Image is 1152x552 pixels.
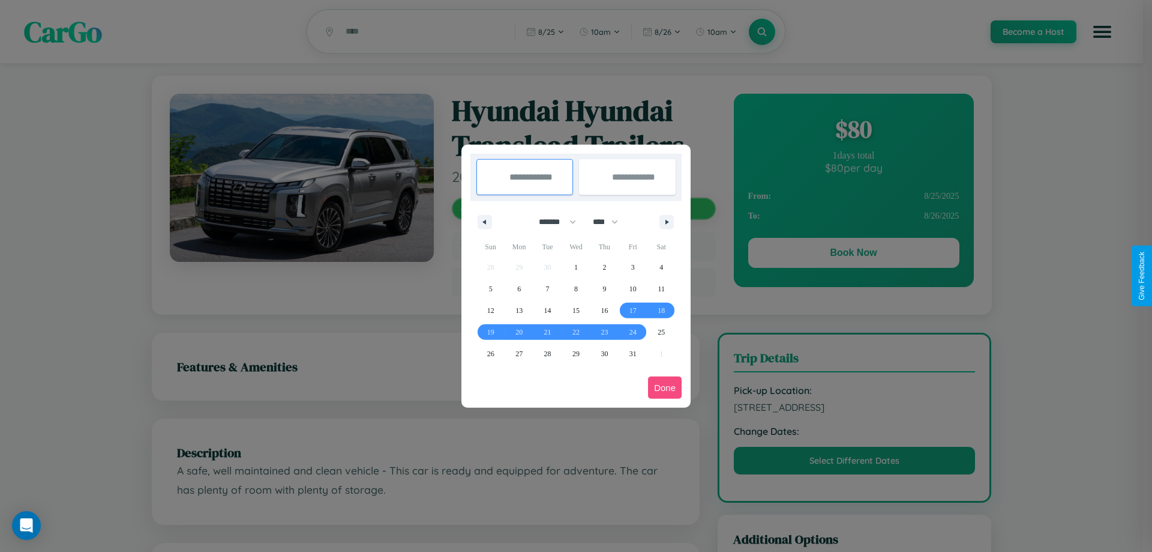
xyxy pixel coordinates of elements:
[574,256,578,278] span: 1
[562,343,590,365] button: 29
[574,278,578,300] span: 8
[602,278,606,300] span: 9
[487,300,494,321] span: 12
[647,256,676,278] button: 4
[505,278,533,300] button: 6
[476,237,505,256] span: Sun
[619,343,647,365] button: 31
[505,343,533,365] button: 27
[601,343,608,365] span: 30
[515,321,523,343] span: 20
[572,321,580,343] span: 22
[544,321,551,343] span: 21
[546,278,550,300] span: 7
[476,278,505,300] button: 5
[590,237,619,256] span: Thu
[629,278,637,300] span: 10
[562,321,590,343] button: 22
[476,321,505,343] button: 19
[629,343,637,365] span: 31
[476,343,505,365] button: 26
[658,278,665,300] span: 11
[619,300,647,321] button: 17
[515,343,523,365] span: 27
[517,278,521,300] span: 6
[544,300,551,321] span: 14
[12,511,41,540] div: Open Intercom Messenger
[489,278,493,300] span: 5
[601,321,608,343] span: 23
[505,300,533,321] button: 13
[602,256,606,278] span: 2
[629,321,637,343] span: 24
[590,278,619,300] button: 9
[505,321,533,343] button: 20
[658,321,665,343] span: 25
[629,300,637,321] span: 17
[533,343,562,365] button: 28
[562,256,590,278] button: 1
[590,343,619,365] button: 30
[648,377,682,399] button: Done
[487,321,494,343] span: 19
[590,321,619,343] button: 23
[658,300,665,321] span: 18
[544,343,551,365] span: 28
[647,278,676,300] button: 11
[505,237,533,256] span: Mon
[647,300,676,321] button: 18
[659,256,663,278] span: 4
[487,343,494,365] span: 26
[533,321,562,343] button: 21
[647,237,676,256] span: Sat
[647,321,676,343] button: 25
[601,300,608,321] span: 16
[562,278,590,300] button: 8
[631,256,635,278] span: 3
[515,300,523,321] span: 13
[590,256,619,278] button: 2
[572,343,580,365] span: 29
[476,300,505,321] button: 12
[1138,252,1146,300] div: Give Feedback
[562,237,590,256] span: Wed
[572,300,580,321] span: 15
[533,278,562,300] button: 7
[619,237,647,256] span: Fri
[590,300,619,321] button: 16
[619,256,647,278] button: 3
[619,278,647,300] button: 10
[533,300,562,321] button: 14
[619,321,647,343] button: 24
[533,237,562,256] span: Tue
[562,300,590,321] button: 15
